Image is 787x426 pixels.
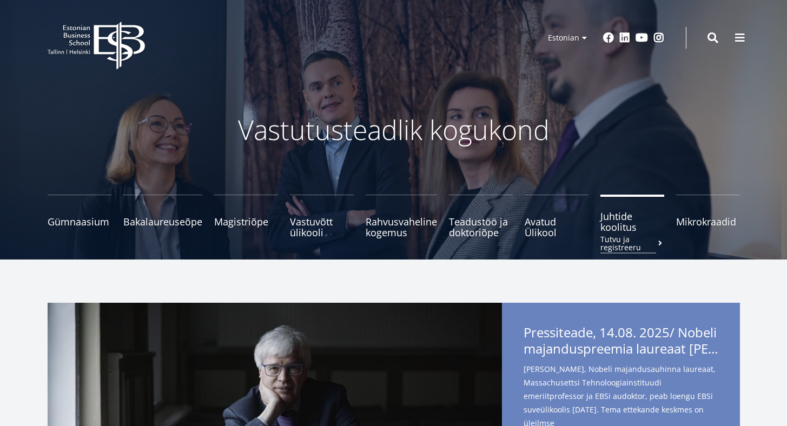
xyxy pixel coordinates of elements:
span: Juhtide koolitus [600,211,664,232]
small: Tutvu ja registreeru [600,235,664,251]
a: Teadustöö ja doktoriõpe [449,195,513,238]
span: Pressiteade, 14.08. 2025/ Nobeli [524,324,718,360]
span: Mikrokraadid [676,216,740,227]
span: Vastuvõtt ülikooli [290,216,354,238]
a: Vastuvõtt ülikooli [290,195,354,238]
a: Facebook [603,32,614,43]
a: Linkedin [619,32,630,43]
a: Instagram [653,32,664,43]
span: Teadustöö ja doktoriõpe [449,216,513,238]
span: Gümnaasium [48,216,111,227]
a: Avatud Ülikool [525,195,588,238]
span: majanduspreemia laureaat [PERSON_NAME] esineb EBSi suveülikoolis [524,341,718,357]
span: Bakalaureuseõpe [123,216,202,227]
a: Rahvusvaheline kogemus [366,195,437,238]
span: Avatud Ülikool [525,216,588,238]
a: Gümnaasium [48,195,111,238]
span: Magistriõpe [214,216,278,227]
a: Bakalaureuseõpe [123,195,202,238]
a: Youtube [636,32,648,43]
a: Magistriõpe [214,195,278,238]
span: Rahvusvaheline kogemus [366,216,437,238]
p: Vastutusteadlik kogukond [107,114,680,146]
a: Juhtide koolitusTutvu ja registreeru [600,195,664,238]
a: Mikrokraadid [676,195,740,238]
